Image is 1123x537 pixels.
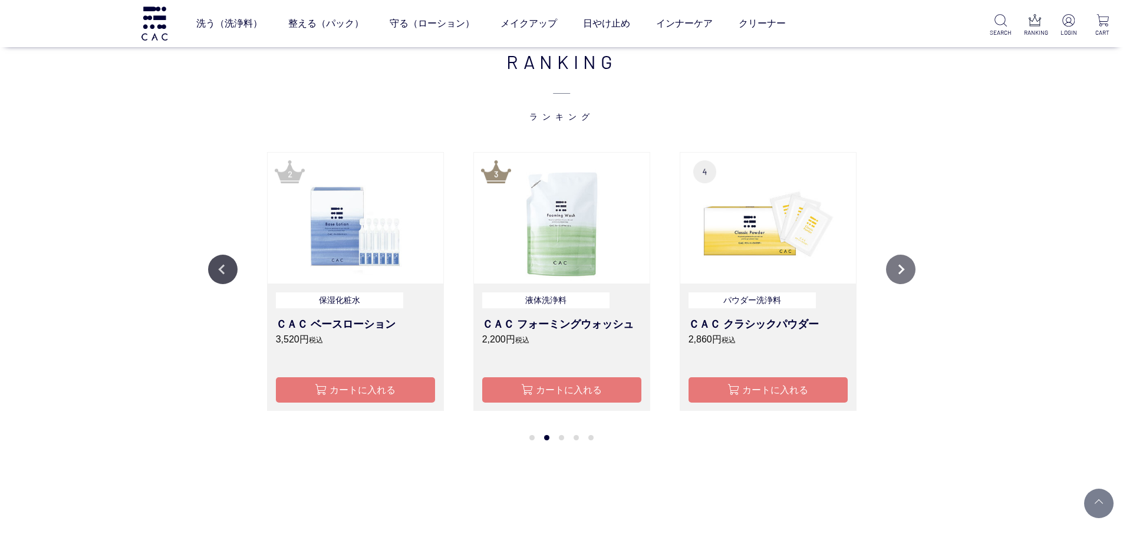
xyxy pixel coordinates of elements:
p: 2,860円 [689,332,848,347]
button: カートに入れる [482,377,641,403]
img: ＣＡＣクラシックパウダー [680,153,856,284]
p: 3,520円 [276,332,435,347]
h3: ＣＡＣ クラシックパウダー [689,317,848,332]
a: RANKING [1024,14,1046,37]
h3: ＣＡＣ ベースローション [276,317,435,332]
p: SEARCH [990,28,1012,37]
span: 税込 [309,336,323,344]
span: 税込 [722,336,736,344]
p: LOGIN [1058,28,1079,37]
img: ＣＡＣ ベースローション [268,153,443,284]
button: 2 of 2 [544,435,549,440]
a: 保湿化粧水 ＣＡＣ ベースローション 3,520円税込 [276,292,435,363]
a: クリーナー [739,7,786,40]
a: インナーケア [656,7,713,40]
a: メイクアップ [500,7,557,40]
a: 洗う（洗浄料） [196,7,262,40]
p: 保湿化粧水 [276,292,403,308]
a: 日やけ止め [583,7,630,40]
h3: ＣＡＣ フォーミングウォッシュ [482,317,641,332]
button: 5 of 2 [588,435,594,440]
p: パウダー洗浄料 [689,292,816,308]
a: SEARCH [990,14,1012,37]
button: Next [886,255,915,284]
a: LOGIN [1058,14,1079,37]
button: カートに入れる [689,377,848,403]
button: 3 of 2 [559,435,564,440]
p: 2,200円 [482,332,641,347]
a: 液体洗浄料 ＣＡＣ フォーミングウォッシュ 2,200円税込 [482,292,641,363]
p: 液体洗浄料 [482,292,610,308]
a: 整える（パック） [288,7,364,40]
button: 1 of 2 [529,435,535,440]
a: パウダー洗浄料 ＣＡＣ クラシックパウダー 2,860円税込 [689,292,848,363]
button: Previous [208,255,238,284]
span: 税込 [515,336,529,344]
img: フォーミングウォッシュ [474,153,650,284]
button: 4 of 2 [574,435,579,440]
p: RANKING [1024,28,1046,37]
span: ランキング [208,75,915,123]
p: CART [1092,28,1114,37]
img: logo [140,6,169,40]
button: カートに入れる [276,377,435,403]
h2: RANKING [208,47,915,123]
a: CART [1092,14,1114,37]
a: 守る（ローション） [390,7,475,40]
